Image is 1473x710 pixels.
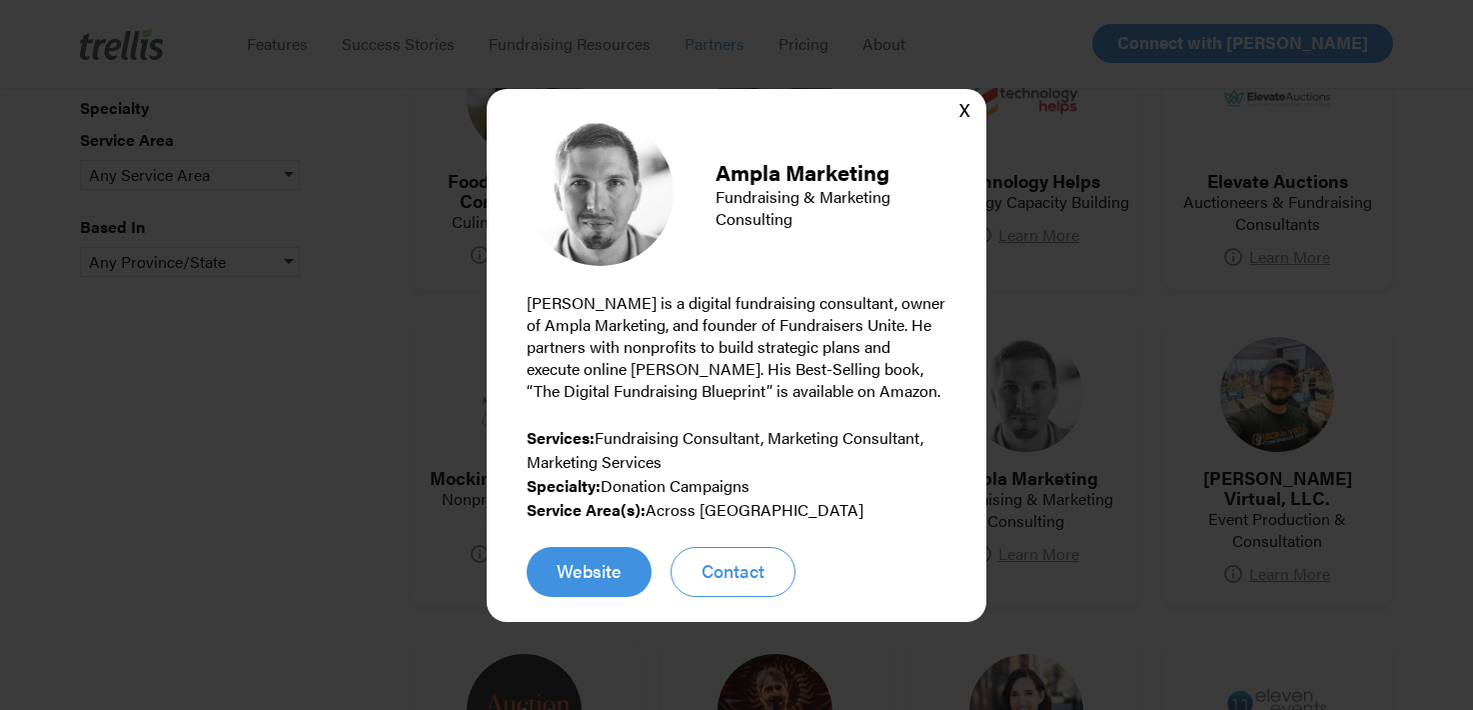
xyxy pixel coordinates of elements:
div: Donation Campaigns [527,474,946,498]
span: Website [557,557,622,585]
img: Ampla Marketing - Trellis Partner [527,119,674,266]
a: Contact [671,547,795,597]
strong: Ampla Marketing [716,156,889,187]
span: Contact [702,557,764,585]
a: Website [527,547,652,597]
div: Across [GEOGRAPHIC_DATA] [527,498,946,522]
p: [PERSON_NAME] is a digital fundraising consultant, owner of Ampla Marketing, and founder of Fundr... [527,292,946,426]
button: X [944,91,984,131]
strong: Services: [527,426,595,449]
p: Fundraising & Marketing Consulting [716,186,946,230]
strong: Service Area(s): [527,498,646,521]
strong: Specialty: [527,474,601,497]
div: Fundraising Consultant, Marketing Consultant, Marketing Services [527,426,946,474]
